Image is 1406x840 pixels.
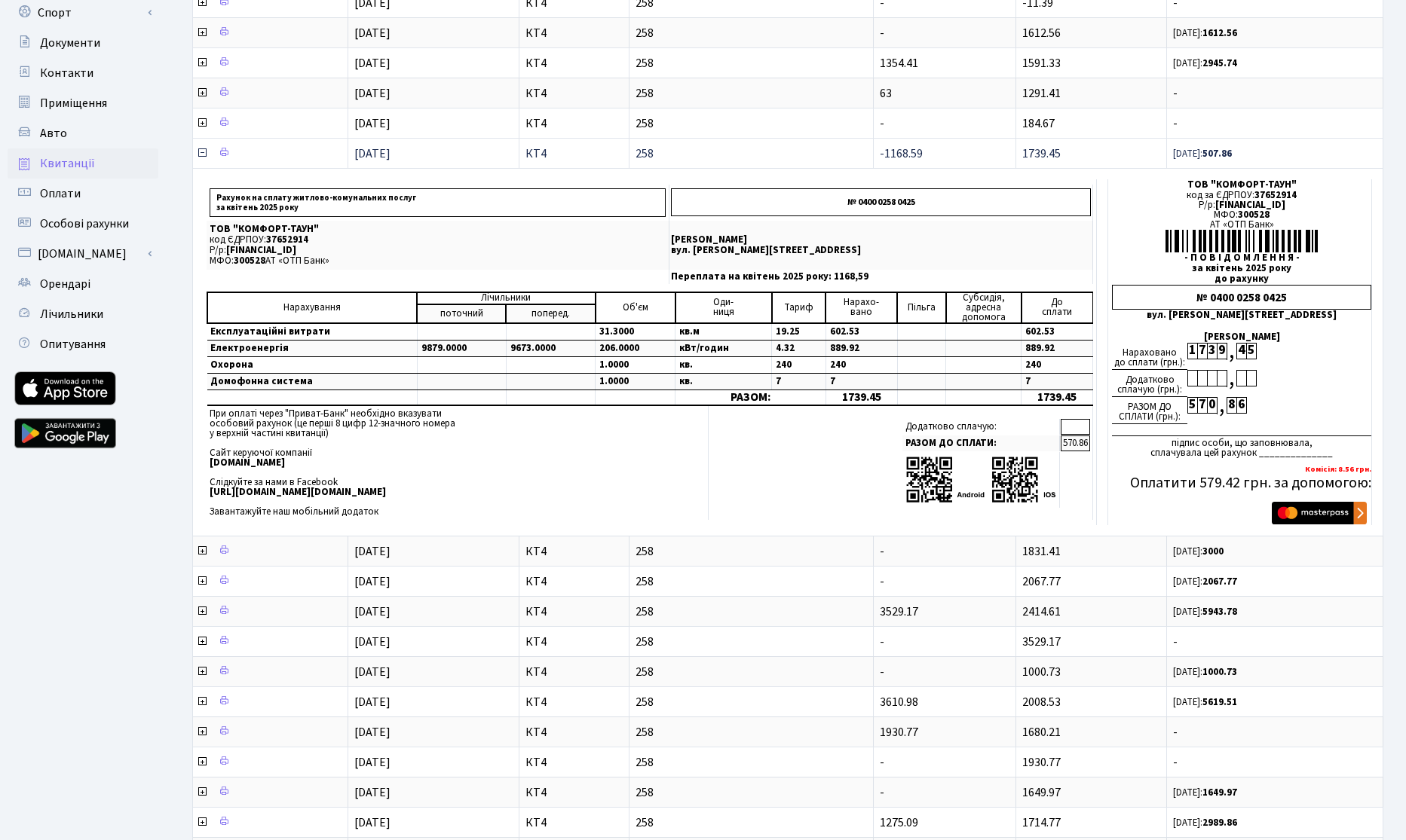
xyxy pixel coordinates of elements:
span: КТ4 [525,636,623,648]
td: 206.0000 [596,340,675,356]
span: 1714.77 [1022,814,1061,831]
td: Електроенергія [207,340,417,356]
div: Нараховано до сплати (грн.): [1112,343,1187,370]
b: 1649.97 [1202,786,1237,799]
td: Домофонна система [207,373,417,389]
td: РАЗОМ ДО СПЛАТИ: [902,435,1060,451]
td: 31.3000 [596,323,675,341]
div: 3 [1207,343,1217,359]
div: [PERSON_NAME] [1112,332,1371,342]
td: 889.92 [1022,340,1093,356]
span: [DATE] [354,145,391,162]
span: 258 [636,817,867,829]
td: Охорона [207,356,417,373]
span: - [880,573,884,590]
td: 9673.0000 [506,340,595,356]
span: [DATE] [354,664,391,680]
span: 1291.41 [1022,85,1061,102]
p: код ЄДРПОУ: [210,235,666,245]
span: 1930.77 [880,724,918,741]
td: 19.25 [772,323,826,341]
td: Оди- ниця [675,292,772,323]
span: [DATE] [354,724,391,741]
span: [DATE] [354,573,391,590]
span: КТ4 [525,87,623,99]
span: 258 [636,696,867,708]
span: 258 [636,726,867,738]
span: 63 [880,85,892,102]
div: Р/р: [1112,200,1371,210]
span: КТ4 [525,545,623,557]
span: - [1173,87,1377,99]
td: поточний [417,304,506,323]
small: [DATE]: [1173,26,1237,40]
div: 9 [1217,343,1227,359]
a: Лічильники [8,299,158,329]
td: 1739.45 [826,389,897,405]
span: [DATE] [354,543,391,560]
span: 258 [636,756,867,768]
span: [DATE] [354,25,391,41]
td: 9879.0000 [417,340,506,356]
span: 258 [636,87,867,99]
a: Особові рахунки [8,209,158,239]
small: [DATE]: [1173,665,1237,679]
div: підпис особи, що заповнювала, сплачувала цей рахунок ______________ [1112,435,1371,458]
span: 184.67 [1022,115,1055,132]
td: Нарахо- вано [826,292,897,323]
td: 1.0000 [596,373,675,389]
div: АТ «ОТП Банк» [1112,220,1371,230]
div: вул. [PERSON_NAME][STREET_ADDRESS] [1112,310,1371,320]
span: 1612.56 [1022,25,1061,41]
span: 1831.41 [1022,543,1061,560]
b: [URL][DOMAIN_NAME][DOMAIN_NAME] [210,485,386,499]
img: apps-qrcodes.png [905,455,1056,504]
div: 8 [1227,397,1236,414]
td: 7 [772,373,826,389]
span: КТ4 [525,606,623,618]
span: -1168.59 [880,145,923,162]
span: Лічильники [40,306,103,322]
a: Опитування [8,329,158,359]
b: Комісія: 8.56 грн. [1305,463,1371,475]
small: [DATE]: [1173,605,1237,619]
td: 7 [1022,373,1093,389]
div: ТОВ "КОМФОРТ-ТАУН" [1112,180,1371,190]
td: 4.32 [772,340,826,356]
small: [DATE]: [1173,147,1232,160]
h5: Оплатити 579.42 грн. за допомогою: [1112,474,1371,492]
b: 2945.74 [1202,57,1237,70]
td: 1.0000 [596,356,675,373]
td: Лічильники [417,292,595,304]
td: кв.м [675,323,772,341]
td: 602.53 [1022,323,1093,341]
span: 3610.98 [880,694,918,710]
div: , [1227,370,1236,387]
span: 258 [636,606,867,618]
span: [DATE] [354,784,391,801]
td: 240 [772,356,826,373]
div: РАЗОМ ДО СПЛАТИ (грн.): [1112,397,1187,424]
span: КТ4 [525,576,623,588]
td: Нарахування [207,292,417,323]
small: [DATE]: [1173,816,1237,829]
span: 258 [636,787,867,799]
td: 1739.45 [1022,389,1093,405]
div: 5 [1246,343,1256,359]
span: Контакти [40,65,93,81]
a: Авто [8,118,158,148]
span: КТ4 [525,118,623,130]
div: , [1227,343,1236,360]
span: КТ4 [525,787,623,799]
div: 6 [1236,397,1246,414]
img: Masterpass [1272,502,1367,524]
td: 602.53 [826,323,897,341]
span: 300528 [1238,208,1270,221]
span: [DATE] [354,85,391,102]
span: Оплати [40,185,81,202]
span: [DATE] [354,55,391,72]
td: 7 [826,373,897,389]
span: 2067.77 [1022,573,1061,590]
span: Особові рахунки [40,215,129,232]
span: КТ4 [525,726,623,738]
